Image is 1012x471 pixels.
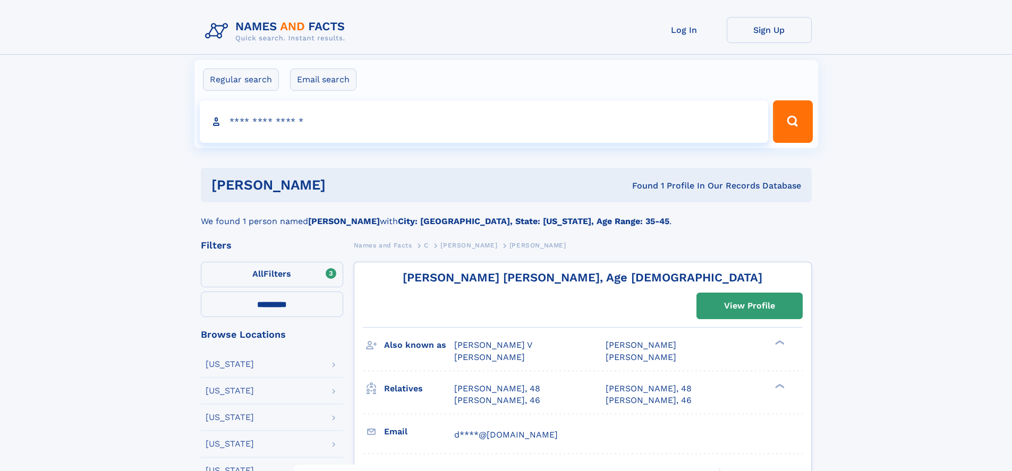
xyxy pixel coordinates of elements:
span: [PERSON_NAME] [454,352,525,362]
div: We found 1 person named with . [201,202,812,228]
label: Regular search [203,68,279,91]
input: search input [200,100,769,143]
h1: [PERSON_NAME] [211,178,479,192]
h3: Relatives [384,380,454,398]
div: ❯ [772,339,785,346]
label: Filters [201,262,343,287]
a: Names and Facts [354,238,412,252]
div: Filters [201,241,343,250]
h3: Also known as [384,336,454,354]
div: View Profile [724,294,775,318]
div: ❯ [772,382,785,389]
a: [PERSON_NAME], 46 [454,395,540,406]
a: [PERSON_NAME], 48 [606,383,692,395]
span: [PERSON_NAME] [606,340,676,350]
div: [US_STATE] [206,387,254,395]
a: [PERSON_NAME] [440,238,497,252]
div: [US_STATE] [206,413,254,422]
span: C [424,242,429,249]
a: Sign Up [727,17,812,43]
a: [PERSON_NAME], 48 [454,383,540,395]
a: View Profile [697,293,802,319]
button: Search Button [773,100,812,143]
a: C [424,238,429,252]
div: Browse Locations [201,330,343,339]
span: [PERSON_NAME] [606,352,676,362]
span: All [252,269,263,279]
div: [US_STATE] [206,440,254,448]
a: [PERSON_NAME] [PERSON_NAME], Age [DEMOGRAPHIC_DATA] [403,271,762,284]
a: Log In [642,17,727,43]
div: [US_STATE] [206,360,254,369]
span: [PERSON_NAME] [440,242,497,249]
h3: Email [384,423,454,441]
span: [PERSON_NAME] V [454,340,532,350]
b: City: [GEOGRAPHIC_DATA], State: [US_STATE], Age Range: 35-45 [398,216,669,226]
img: Logo Names and Facts [201,17,354,46]
b: [PERSON_NAME] [308,216,380,226]
span: [PERSON_NAME] [509,242,566,249]
label: Email search [290,68,356,91]
div: Found 1 Profile In Our Records Database [479,180,801,192]
a: [PERSON_NAME], 46 [606,395,692,406]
